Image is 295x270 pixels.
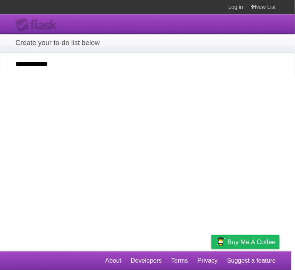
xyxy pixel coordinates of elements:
a: About [105,253,121,268]
span: Buy me a coffee [228,235,276,249]
a: Developers [131,253,162,268]
h1: Create your to-do list below [15,38,280,48]
img: Buy me a coffee [215,235,226,248]
div: Flask [15,18,62,32]
a: Suggest a feature [227,253,276,268]
a: Terms [171,253,188,268]
a: Buy me a coffee [211,235,280,249]
a: Privacy [198,253,218,268]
